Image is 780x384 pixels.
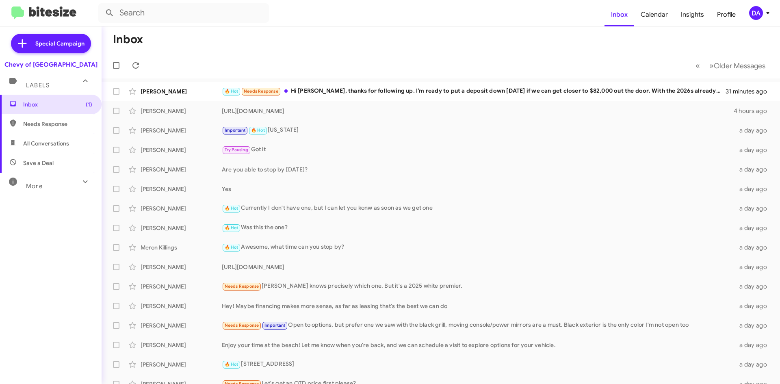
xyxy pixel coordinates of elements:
button: Previous [691,57,705,74]
span: All Conversations [23,139,69,148]
div: [PERSON_NAME] [141,263,222,271]
div: a day ago [734,204,773,213]
div: 31 minutes ago [726,87,773,95]
div: a day ago [734,146,773,154]
span: Try Pausing [225,147,248,152]
span: Needs Response [23,120,92,128]
span: 🔥 Hot [225,245,238,250]
div: Got it [222,145,734,154]
span: 🔥 Hot [225,225,238,230]
div: a day ago [734,360,773,369]
a: Insights [674,3,711,26]
span: Needs Response [225,323,259,328]
div: [PERSON_NAME] [141,302,222,310]
span: (1) [86,100,92,108]
div: a day ago [734,282,773,291]
span: « [695,61,700,71]
div: a day ago [734,263,773,271]
span: 🔥 Hot [251,128,265,133]
div: a day ago [734,243,773,252]
span: » [709,61,714,71]
div: [URL][DOMAIN_NAME] [222,107,734,115]
div: Enjoy your time at the beach! Let me know when you're back, and we can schedule a visit to explor... [222,341,734,349]
span: Save a Deal [23,159,54,167]
div: a day ago [734,341,773,349]
div: [PERSON_NAME] [141,146,222,154]
div: [PERSON_NAME] [141,185,222,193]
span: 🔥 Hot [225,89,238,94]
button: Next [704,57,770,74]
div: Hey! Maybe financing makes more sense, as far as leasing that's the best we can do [222,302,734,310]
div: Awesome, what time can you stop by? [222,243,734,252]
div: [STREET_ADDRESS] [222,360,734,369]
div: Chevy of [GEOGRAPHIC_DATA] [4,61,97,69]
a: Profile [711,3,742,26]
a: Inbox [604,3,634,26]
div: [US_STATE] [222,126,734,135]
span: 🔥 Hot [225,206,238,211]
div: [URL][DOMAIN_NAME] [222,263,734,271]
div: a day ago [734,321,773,330]
input: Search [98,3,269,23]
span: More [26,182,43,190]
div: [PERSON_NAME] [141,165,222,174]
div: [PERSON_NAME] [141,360,222,369]
div: a day ago [734,185,773,193]
span: Needs Response [225,284,259,289]
div: a day ago [734,302,773,310]
div: Are you able to stop by [DATE]? [222,165,734,174]
div: a day ago [734,165,773,174]
span: Inbox [23,100,92,108]
div: [PERSON_NAME] [141,341,222,349]
span: Important [264,323,286,328]
span: Important [225,128,246,133]
span: Special Campaign [35,39,84,48]
div: Meron Killings [141,243,222,252]
h1: Inbox [113,33,143,46]
div: [PERSON_NAME] knows precisely which one. But it's a 2025 white premier. [222,282,734,291]
span: Needs Response [244,89,278,94]
div: [PERSON_NAME] [141,282,222,291]
div: Yes [222,185,734,193]
div: 4 hours ago [734,107,773,115]
span: Labels [26,82,50,89]
div: [PERSON_NAME] [141,126,222,135]
div: [PERSON_NAME] [141,321,222,330]
div: Hi [PERSON_NAME], thanks for following up. I’m ready to put a deposit down [DATE] if we can get c... [222,87,726,96]
span: Older Messages [714,61,765,70]
div: Was this the one? [222,223,734,232]
div: [PERSON_NAME] [141,107,222,115]
div: [PERSON_NAME] [141,224,222,232]
a: Special Campaign [11,34,91,53]
div: [PERSON_NAME] [141,204,222,213]
a: Calendar [634,3,674,26]
div: a day ago [734,126,773,135]
div: Currently I don't have one, but I can let you konw as soon as we get one [222,204,734,213]
nav: Page navigation example [691,57,770,74]
button: DA [742,6,771,20]
div: DA [749,6,763,20]
span: 🔥 Hot [225,362,238,367]
div: Open to options, but prefer one we saw with the black grill, moving console/power mirrors are a m... [222,321,734,330]
div: [PERSON_NAME] [141,87,222,95]
div: a day ago [734,224,773,232]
